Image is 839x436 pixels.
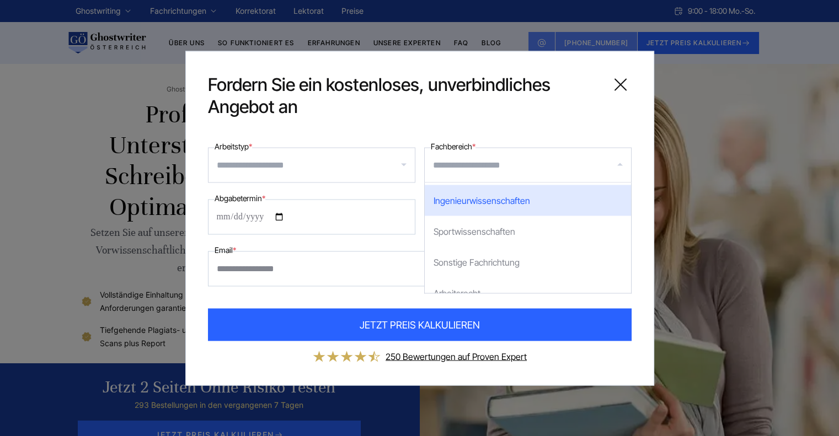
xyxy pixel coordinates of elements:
[215,243,236,256] label: Email
[215,191,265,204] label: Abgabetermin
[386,351,527,362] a: 250 Bewertungen auf Proven Expert
[431,139,475,153] label: Fachbereich
[215,139,252,153] label: Arbeitstyp
[360,317,480,332] span: JETZT PREIS KALKULIEREN
[425,216,631,246] div: Sportwissenschaften
[425,246,631,277] div: Sonstige Fachrichtung
[208,308,632,341] button: JETZT PREIS KALKULIEREN
[425,277,631,308] div: Arbeitsrecht
[208,73,601,117] span: Fordern Sie ein kostenloses, unverbindliches Angebot an
[425,185,631,216] div: Ingenieurwissenschaften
